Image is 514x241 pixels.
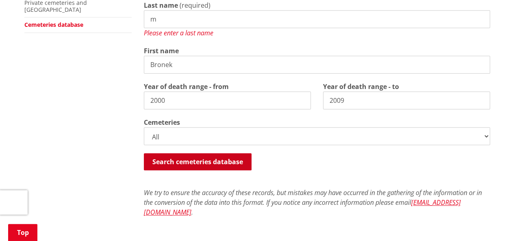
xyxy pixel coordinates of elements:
em: We try to ensure the accuracy of these records, but mistakes may have occurred in the gathering o... [144,188,482,217]
input: e.g. Smith [144,10,490,28]
iframe: Messenger Launcher [477,207,506,236]
label: Last name [144,0,178,10]
button: Search cemeteries database [144,153,252,170]
span: Please enter a last name [144,28,213,37]
input: e.g. 2025 [323,91,490,109]
input: e.g. 1860 [144,91,311,109]
input: e.g. John [144,56,490,74]
label: First name [144,46,179,56]
span: (required) [180,1,210,10]
label: Year of death range - from [144,82,229,91]
label: Year of death range - to [323,82,399,91]
label: Cemeteries [144,117,180,127]
a: [EMAIL_ADDRESS][DOMAIN_NAME] [144,198,461,217]
a: Top [8,224,37,241]
a: Cemeteries database [24,21,83,28]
